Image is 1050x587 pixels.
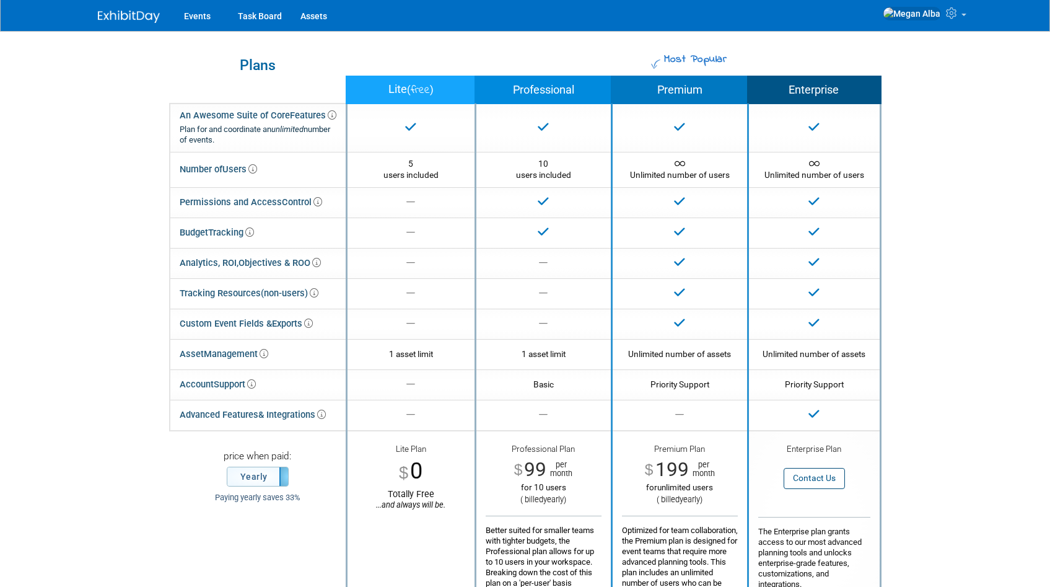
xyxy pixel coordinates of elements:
div: 5 users included [357,158,465,181]
th: Premium [611,76,748,104]
span: yearly [680,495,700,504]
th: Lite [346,76,475,104]
span: Unlimited number of users [630,159,730,180]
div: Unlimited number of assets [758,348,870,360]
div: ( billed ) [486,495,602,505]
div: Tracking Resources [180,285,318,302]
span: $ [645,462,654,478]
span: Control [282,196,322,208]
div: Lite Plan [357,444,465,456]
img: Most Popular [651,60,660,69]
span: $ [399,464,408,481]
div: ( billed ) [622,495,738,505]
div: Unlimited number of assets [622,348,738,360]
div: 10 users included [486,158,602,181]
span: Analytics, ROI, [180,257,238,268]
div: Number of [180,161,257,179]
span: 0 [410,457,422,484]
div: Basic [486,379,602,390]
span: Features [290,110,336,121]
div: for 10 users [486,482,602,493]
th: Professional [475,76,611,104]
span: (non-users) [261,288,318,299]
label: Yearly [227,467,288,486]
th: Enterprise [748,76,880,104]
div: An Awesome Suite of Core [180,110,336,146]
span: per month [546,461,572,478]
div: Advanced Features [180,406,326,424]
i: unlimited [271,125,304,134]
span: free [411,82,430,99]
div: Permissions and Access [180,193,322,211]
div: unlimited users [622,482,738,493]
div: price when paid: [179,450,336,467]
span: Management [204,348,268,360]
div: Plans [176,58,339,73]
img: ExhibitDay [98,11,160,23]
span: 199 [655,458,689,481]
div: Priority Support [758,379,870,390]
span: for [646,483,657,492]
span: ) [430,84,434,95]
div: Totally Free [357,488,465,510]
div: Custom Event Fields & [180,315,313,333]
div: Professional Plan [486,444,602,458]
div: Asset [180,345,268,363]
button: Contact Us [784,468,845,488]
span: Support [214,379,256,390]
div: Priority Support [622,379,738,390]
span: $ [514,462,523,478]
span: ( [407,84,411,95]
div: 1 asset limit [486,348,602,360]
span: Tracking [208,227,254,238]
span: Most Popular [662,51,727,68]
div: Budget [180,224,254,242]
div: Objectives & ROO [180,254,321,272]
span: Unlimited number of users [764,159,864,180]
div: ...and always will be. [357,500,465,510]
div: Premium Plan [622,444,738,458]
span: per month [689,461,715,478]
div: Enterprise Plan [758,444,870,456]
div: 1 asset limit [357,348,465,360]
div: Plan for and coordinate an number of events. [180,125,336,146]
div: Paying yearly saves 33% [179,493,336,503]
span: Users [222,164,257,175]
div: Account [180,376,256,394]
span: Exports [272,318,313,329]
span: 99 [524,458,546,481]
span: & Integrations [258,409,326,420]
img: Megan Alba [883,7,941,20]
span: yearly [543,495,564,504]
